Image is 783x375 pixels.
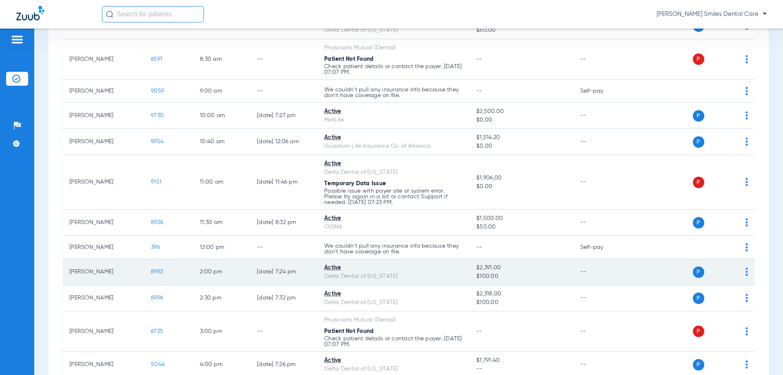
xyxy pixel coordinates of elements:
span: P [693,217,704,229]
img: group-dot-blue.svg [745,218,748,226]
span: P [693,136,704,148]
img: group-dot-blue.svg [745,111,748,120]
span: Patient Not Found [324,56,374,62]
td: 2:00 PM [193,259,250,285]
div: Active [324,356,463,365]
span: -- [476,365,567,373]
span: [PERSON_NAME] Smiles Dental Care [657,10,767,18]
span: 9954 [151,139,164,144]
div: Delta Dental of [US_STATE] [324,26,463,35]
td: 11:00 AM [193,155,250,210]
span: 8926 [151,220,163,225]
span: 9730 [151,113,164,118]
img: hamburger-icon [11,35,24,44]
span: $1,514.20 [476,133,567,142]
span: $100.00 [476,272,567,281]
div: CIGNA [324,223,463,231]
div: Delta Dental of [US_STATE] [324,365,463,373]
img: Zuub Logo [16,6,44,20]
p: Possible issue with payer site or system error. Please try again in a bit or contact Support if n... [324,188,463,205]
td: 11:30 AM [193,210,250,236]
div: Delta Dental of [US_STATE] [324,168,463,177]
td: -- [574,210,629,236]
span: 9151 [151,179,161,185]
td: -- [574,285,629,311]
img: Search Icon [106,11,113,18]
td: -- [250,39,318,80]
input: Search for patients [102,6,204,22]
td: [DATE] 7:24 PM [250,259,318,285]
p: Check patient details or contact the payer. [DATE] 07:07 PM. [324,64,463,75]
p: Check patient details or contact the payer. [DATE] 07:07 PM. [324,336,463,347]
td: 9:00 AM [193,80,250,103]
td: -- [250,236,318,259]
div: MetLife [324,116,463,124]
span: 8996 [151,295,163,301]
span: P [693,266,704,278]
td: -- [574,155,629,210]
span: 6591 [151,56,162,62]
img: group-dot-blue.svg [745,55,748,63]
div: Active [324,133,463,142]
img: group-dot-blue.svg [745,327,748,335]
td: -- [574,103,629,129]
td: [DATE] 12:06 AM [250,129,318,155]
span: $2,318.00 [476,290,567,298]
span: $100.00 [476,298,567,307]
td: 3:00 PM [193,311,250,352]
div: Physicians Mutual (Dental) [324,44,463,52]
span: P [693,326,704,337]
td: [PERSON_NAME] [63,103,144,129]
div: Guardian Life Insurance Co. of America [324,142,463,151]
td: [PERSON_NAME] [63,80,144,103]
span: $50.00 [476,26,567,35]
td: [PERSON_NAME] [63,155,144,210]
span: P [693,177,704,188]
div: Active [324,107,463,116]
td: [DATE] 7:27 PM [250,103,318,129]
span: -- [476,328,482,334]
span: $1,500.00 [476,214,567,223]
iframe: Chat Widget [742,336,783,375]
td: -- [250,311,318,352]
span: -- [476,56,482,62]
div: Delta Dental of [US_STATE] [324,272,463,281]
td: [PERSON_NAME] [63,259,144,285]
div: Physicians Mutual (Dental) [324,316,463,324]
span: -- [476,88,482,94]
td: [PERSON_NAME] [63,311,144,352]
td: [PERSON_NAME] [63,39,144,80]
span: $0.00 [476,142,567,151]
span: 6735 [151,328,163,334]
td: -- [574,311,629,352]
img: group-dot-blue.svg [745,178,748,186]
img: group-dot-blue.svg [745,138,748,146]
td: [DATE] 8:32 PM [250,210,318,236]
span: P [693,293,704,304]
span: P [693,53,704,65]
span: 5044 [151,362,165,367]
td: [DATE] 7:32 PM [250,285,318,311]
img: group-dot-blue.svg [745,268,748,276]
img: group-dot-blue.svg [745,243,748,251]
span: $2,391.00 [476,264,567,272]
td: [PERSON_NAME] [63,129,144,155]
span: $1,906.00 [476,174,567,182]
span: $1,791.40 [476,356,567,365]
td: -- [574,259,629,285]
div: Delta Dental of [US_STATE] [324,298,463,307]
td: -- [574,129,629,155]
td: 8:30 AM [193,39,250,80]
td: 12:00 PM [193,236,250,259]
td: -- [250,80,318,103]
td: [DATE] 11:46 PM [250,155,318,210]
span: -- [476,244,482,250]
img: group-dot-blue.svg [745,294,748,302]
span: 9059 [151,88,164,94]
span: 396 [151,244,160,250]
td: 10:40 AM [193,129,250,155]
td: [PERSON_NAME] [63,285,144,311]
td: 2:30 PM [193,285,250,311]
div: Active [324,264,463,272]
